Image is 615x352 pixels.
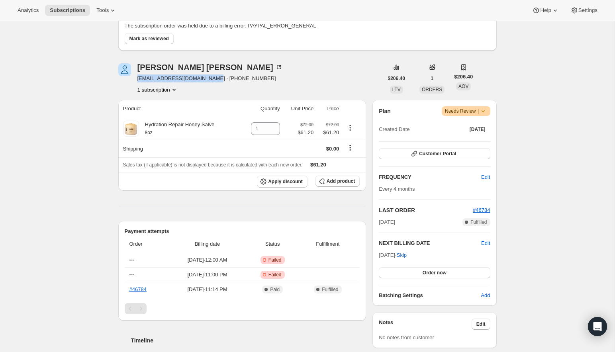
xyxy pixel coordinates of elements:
[298,129,313,137] span: $61.20
[129,257,135,263] span: ---
[125,303,360,314] nav: Pagination
[270,286,280,293] span: Paid
[527,5,564,16] button: Help
[379,267,490,278] button: Order now
[268,178,303,185] span: Apply discount
[96,7,109,14] span: Tools
[472,319,490,330] button: Edit
[379,334,434,340] span: No notes from customer
[318,129,339,137] span: $61.20
[344,123,356,132] button: Product actions
[379,291,481,299] h6: Batching Settings
[327,178,355,184] span: Add product
[145,130,153,135] small: 8oz
[379,218,395,226] span: [DATE]
[257,176,307,188] button: Apply discount
[454,73,473,81] span: $206.40
[422,87,442,92] span: ORDERS
[118,100,241,117] th: Product
[476,171,495,184] button: Edit
[137,63,283,71] div: [PERSON_NAME] [PERSON_NAME]
[18,7,39,14] span: Analytics
[566,5,602,16] button: Settings
[481,291,490,299] span: Add
[392,87,401,92] span: LTV
[301,240,355,248] span: Fulfillment
[478,108,479,114] span: |
[170,271,245,279] span: [DATE] · 11:00 PM
[379,107,391,115] h2: Plan
[379,239,481,247] h2: NEXT BILLING DATE
[588,317,607,336] div: Open Intercom Messenger
[315,176,360,187] button: Add product
[379,206,473,214] h2: LAST ORDER
[426,73,438,84] button: 1
[125,22,490,30] p: The subscription order was held due to a billing error: PAYPAL_ERROR_GENERAL
[379,148,490,159] button: Customer Portal
[123,121,139,137] img: product img
[419,151,456,157] span: Customer Portal
[131,336,366,344] h2: Timeline
[476,289,495,302] button: Add
[481,173,490,181] span: Edit
[50,7,85,14] span: Subscriptions
[578,7,597,14] span: Settings
[397,251,407,259] span: Skip
[137,74,283,82] span: [EMAIL_ADDRESS][DOMAIN_NAME] · [PHONE_NUMBER]
[268,272,282,278] span: Failed
[445,107,487,115] span: Needs Review
[240,100,282,117] th: Quantity
[92,5,121,16] button: Tools
[388,75,405,82] span: $206.40
[473,207,490,213] a: #46784
[322,286,338,293] span: Fulfilled
[465,124,490,135] button: [DATE]
[13,5,43,16] button: Analytics
[268,257,282,263] span: Failed
[125,33,174,44] button: Mark as reviewed
[423,270,447,276] span: Order now
[379,252,407,258] span: [DATE] ·
[170,240,245,248] span: Billing date
[129,286,147,292] a: #46784
[170,256,245,264] span: [DATE] · 12:00 AM
[282,100,316,117] th: Unit Price
[118,140,241,157] th: Shipping
[458,84,468,89] span: AOV
[540,7,551,14] span: Help
[470,219,487,225] span: Fulfilled
[431,75,433,82] span: 1
[481,239,490,247] button: Edit
[118,63,131,76] span: DeAnna Barton
[379,186,415,192] span: Every 4 months
[129,35,169,42] span: Mark as reviewed
[379,319,472,330] h3: Notes
[249,240,296,248] span: Status
[137,86,178,94] button: Product actions
[392,249,411,262] button: Skip
[300,122,313,127] small: $72.00
[125,235,168,253] th: Order
[379,125,409,133] span: Created Date
[316,100,341,117] th: Price
[326,146,339,152] span: $0.00
[473,206,490,214] button: #46784
[125,227,360,235] h2: Payment attempts
[310,162,326,168] span: $61.20
[470,126,486,133] span: [DATE]
[170,286,245,293] span: [DATE] · 11:14 PM
[344,143,356,152] button: Shipping actions
[123,162,303,168] span: Sales tax (if applicable) is not displayed because it is calculated with each new order.
[326,122,339,127] small: $72.00
[139,121,215,137] div: Hydration Repair Honey Salve
[45,5,90,16] button: Subscriptions
[129,272,135,278] span: ---
[383,73,410,84] button: $206.40
[379,173,481,181] h2: FREQUENCY
[476,321,486,327] span: Edit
